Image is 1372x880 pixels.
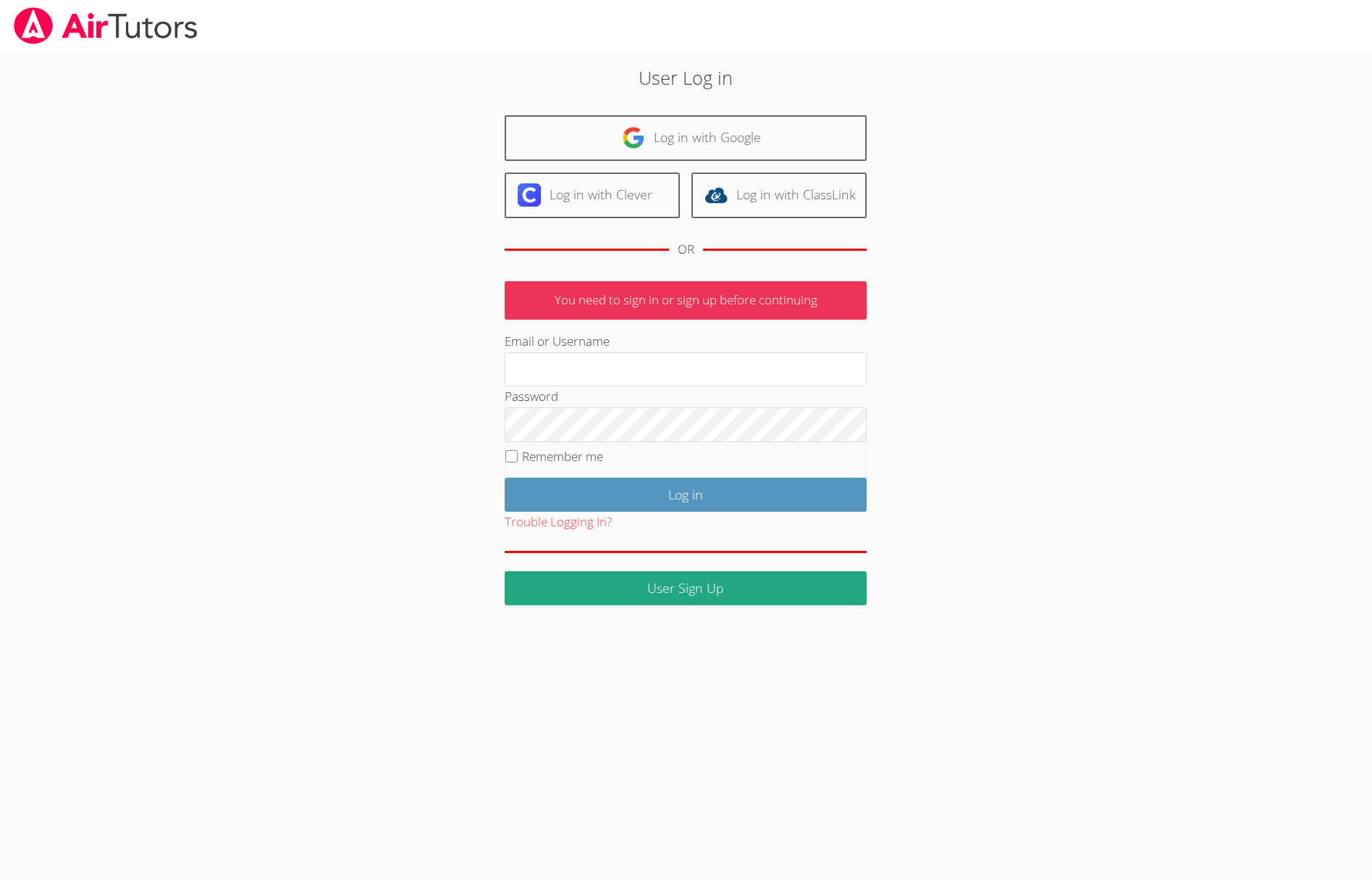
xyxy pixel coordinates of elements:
[518,183,541,207] img: clever-logo-6eab21bc6e7a338710f1a6ff85c0baf02591cd810cc4098c63d3a4b26e2feb20.svg
[691,173,867,218] a: Log in with ClassLink
[505,571,867,605] a: User Sign Up
[704,183,728,207] img: classlink-logo-d6bb404cc1216ec64c9a2012d9dc4662098be43eaf13dc465df04b49fa7ab582.svg
[505,115,867,161] a: Log in with Google
[505,388,558,404] label: Password
[316,64,1056,91] h2: User Log in
[12,7,199,44] img: airtutors_banner-c4298cdbf04f3fff15de1276eac7730deb9818008684d7c2e4769d2f7ddbe033.png
[505,281,867,320] p: You need to sign in or sign up before continuing
[678,239,694,260] div: OR
[505,333,610,349] label: Email or Username
[622,126,645,149] img: google-logo-50288ca7cdecda66e5e0955fdab243c47b7ad437acaf1139b6f446037453330a.svg
[505,478,867,512] input: Log in
[505,512,612,533] button: Trouble Logging In?
[505,173,680,218] a: Log in with Clever
[522,448,603,465] label: Remember me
